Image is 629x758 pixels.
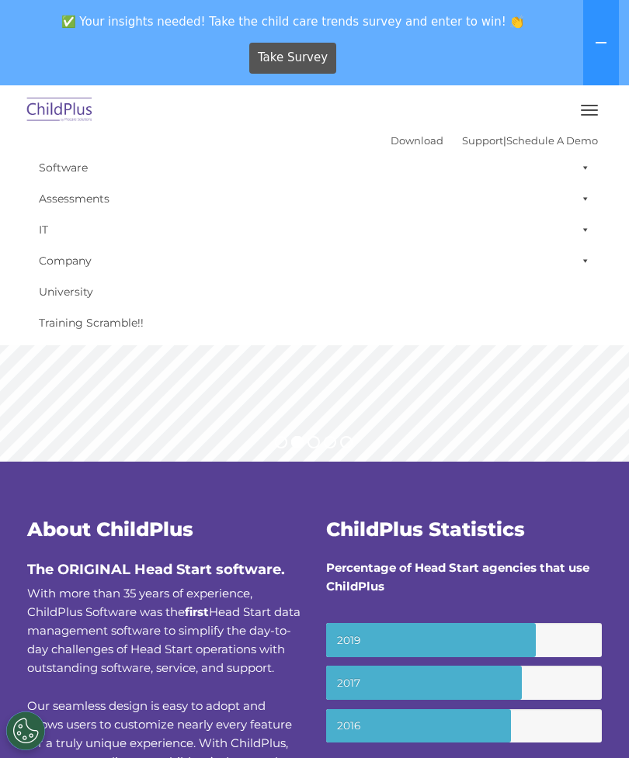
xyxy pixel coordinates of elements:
a: Training Scramble!! [31,307,598,338]
span: With more than 35 years of experience, ChildPlus Software was the Head Start data management soft... [27,586,301,675]
span: The ORIGINAL Head Start software. [27,561,285,578]
span: About ChildPlus [27,517,193,541]
small: 2016 [326,709,602,743]
a: Schedule A Demo [506,134,598,147]
a: Company [31,245,598,276]
a: Support [462,134,503,147]
strong: Percentage of Head Start agencies that use ChildPlus [326,560,589,594]
span: ✅ Your insights needed! Take the child care trends survey and enter to win! 👏 [6,6,580,36]
a: Download [391,134,443,147]
a: Take Survey [249,43,337,74]
small: 2017 [326,666,602,700]
a: Assessments [31,183,598,214]
img: ChildPlus by Procare Solutions [23,92,96,129]
a: University [31,276,598,307]
button: Cookies Settings [6,711,45,750]
a: Software [31,152,598,183]
iframe: Chat Widget [367,590,629,758]
span: ChildPlus Statistics [326,517,525,541]
span: Take Survey [258,44,328,71]
font: | [391,134,598,147]
b: first [185,604,209,619]
small: 2019 [326,623,602,657]
a: IT [31,214,598,245]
